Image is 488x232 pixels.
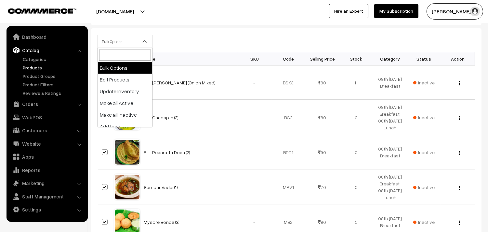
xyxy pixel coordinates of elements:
[8,138,86,150] a: Website
[8,177,86,189] a: Marketing
[8,124,86,136] a: Customers
[459,151,460,155] img: Menu
[8,111,86,123] a: WebPOS
[413,149,435,156] span: Inactive
[305,100,339,135] td: 80
[271,135,305,169] td: BPD1
[373,169,407,205] td: 08th [DATE] Breakfast, 08th [DATE] Lunch
[73,3,157,20] button: [DOMAIN_NAME]
[21,64,86,71] a: Products
[427,3,483,20] button: [PERSON_NAME] s…
[271,65,305,100] td: BSK3
[373,65,407,100] td: 08th [DATE] Breakfast
[98,85,152,97] li: Update Inventory
[21,56,86,63] a: Categories
[8,164,86,176] a: Reports
[98,97,152,109] li: Make all Active
[329,4,368,18] a: Hire an Expert
[271,169,305,205] td: MRV1
[373,100,407,135] td: 08th [DATE] Breakfast, 08th [DATE] Lunch
[144,184,178,190] a: Sambar Vadai (1)
[8,44,86,56] a: Catalog
[470,7,480,16] img: user
[339,65,373,100] td: 11
[459,81,460,85] img: Menu
[459,221,460,225] img: Menu
[8,8,76,13] img: COMMMERCE
[98,35,152,48] span: Bulk Options
[271,100,305,135] td: BC2
[8,7,65,14] a: COMMMERCE
[407,52,441,65] th: Status
[8,31,86,43] a: Dashboard
[305,169,339,205] td: 70
[21,81,86,88] a: Product Filters
[21,90,86,96] a: Reviews & Ratings
[98,36,152,47] span: Bulk Options
[339,135,373,169] td: 0
[339,169,373,205] td: 0
[8,98,86,110] a: Orders
[305,52,339,65] th: Selling Price
[441,52,475,65] th: Action
[413,219,435,225] span: Inactive
[238,135,271,169] td: -
[8,151,86,163] a: Apps
[140,52,238,65] th: Name
[21,73,86,80] a: Product Groups
[238,52,271,65] th: SKU
[238,100,271,135] td: -
[459,116,460,120] img: Menu
[373,52,407,65] th: Category
[413,79,435,86] span: Inactive
[144,219,180,225] a: Mysore Bonda (3)
[413,114,435,121] span: Inactive
[271,52,305,65] th: Code
[98,74,152,85] li: Edit Products
[339,52,373,65] th: Stock
[374,4,418,18] a: My Subscription
[98,121,152,132] li: Add tags
[98,109,152,121] li: Make all Inactive
[238,65,271,100] td: -
[144,80,216,85] a: Bf - [PERSON_NAME] (Onion Mixed)
[305,65,339,100] td: 80
[238,169,271,205] td: -
[98,62,152,74] li: Bulk Options
[305,135,339,169] td: 90
[373,135,407,169] td: 08th [DATE] Breakfast
[144,115,179,120] a: Bf - Chapapth (3)
[8,191,86,202] a: Staff Management
[8,204,86,215] a: Settings
[459,186,460,190] img: Menu
[413,184,435,191] span: Inactive
[339,100,373,135] td: 0
[144,150,191,155] a: Bf - Pesarattu Dosa (2)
